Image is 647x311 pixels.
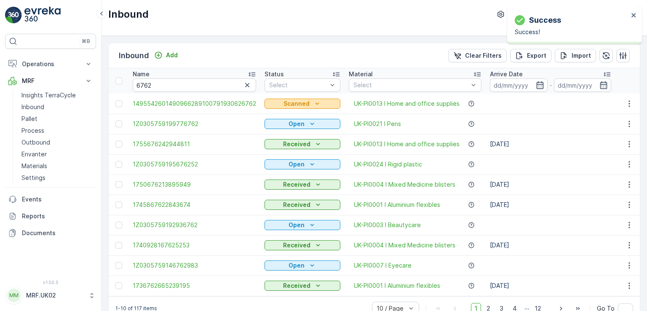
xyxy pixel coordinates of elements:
[554,78,612,92] input: dd/mm/yyyy
[133,241,256,249] a: 1740928167625253
[115,141,122,147] div: Toggle Row Selected
[265,180,340,190] button: Received
[133,70,150,78] p: Name
[5,225,96,241] a: Documents
[490,70,523,78] p: Arrive Date
[119,50,149,62] p: Inbound
[5,7,22,24] img: logo
[265,70,284,78] p: Status
[448,49,507,62] button: Clear Filters
[21,174,45,182] p: Settings
[26,291,84,300] p: MRF.UK02
[133,140,256,148] span: 1755676242944811
[265,119,340,129] button: Open
[283,241,310,249] p: Received
[283,99,310,108] p: Scanned
[21,150,47,158] p: Envanter
[265,159,340,169] button: Open
[265,240,340,250] button: Received
[22,229,93,237] p: Documents
[115,222,122,228] div: Toggle Row Selected
[265,139,340,149] button: Received
[289,221,305,229] p: Open
[166,51,178,59] p: Add
[353,81,468,89] p: Select
[18,148,96,160] a: Envanter
[289,160,305,169] p: Open
[354,120,401,128] a: UK-PI0021 I Pens
[133,78,256,92] input: Search
[133,160,256,169] span: 1Z0305759195676252
[354,282,440,290] a: UK-PI0001 I Aluminium flexibles
[529,14,561,26] p: Success
[18,172,96,184] a: Settings
[549,80,552,90] p: -
[265,99,340,109] button: Scanned
[555,49,596,62] button: Import
[490,78,548,92] input: dd/mm/yyyy
[283,140,310,148] p: Received
[265,200,340,210] button: Received
[18,89,96,101] a: Insights TerraCycle
[115,181,122,188] div: Toggle Row Selected
[515,28,628,36] p: Success!
[283,282,310,290] p: Received
[108,8,149,21] p: Inbound
[133,99,256,108] a: 1495542601490966289100791930626762
[265,220,340,230] button: Open
[133,120,256,128] a: 1Z0305759199776762
[133,282,256,290] a: 1736762665239195
[5,72,96,89] button: MRF
[631,12,637,20] button: close
[5,56,96,72] button: Operations
[354,241,455,249] span: UK-PI0004 I Mixed Medicine blisters
[269,81,327,89] p: Select
[21,162,47,170] p: Materials
[18,113,96,125] a: Pallet
[22,212,93,220] p: Reports
[354,201,440,209] a: UK-PI0001 I Aluminium flexibles
[115,161,122,168] div: Toggle Row Selected
[283,201,310,209] p: Received
[18,125,96,137] a: Process
[265,281,340,291] button: Received
[115,201,122,208] div: Toggle Row Selected
[5,208,96,225] a: Reports
[486,134,615,154] td: [DATE]
[133,201,256,209] a: 1745867622843674
[133,261,256,270] a: 1Z0305759146762983
[21,115,37,123] p: Pallet
[354,99,460,108] a: UK-PI0013 I Home and office supplies
[21,126,44,135] p: Process
[115,121,122,127] div: Toggle Row Selected
[527,51,546,60] p: Export
[133,221,256,229] span: 1Z0305759192936762
[283,180,310,189] p: Received
[24,7,61,24] img: logo_light-DOdMpM7g.png
[354,140,460,148] span: UK-PI0013 I Home and office supplies
[5,280,96,285] span: v 1.50.3
[289,120,305,128] p: Open
[349,70,373,78] p: Material
[354,221,421,229] a: UK-PI0003 I Beautycare
[18,101,96,113] a: Inbound
[354,160,422,169] a: UK-PI0024 I Rigid plastic
[22,195,93,204] p: Events
[115,262,122,269] div: Toggle Row Selected
[22,60,79,68] p: Operations
[22,77,79,85] p: MRF
[133,180,256,189] a: 1750676213895949
[115,100,122,107] div: Toggle Row Selected
[5,191,96,208] a: Events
